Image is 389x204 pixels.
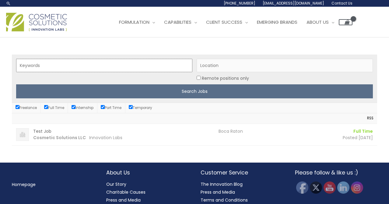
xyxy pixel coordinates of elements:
a: Formulation [114,13,159,31]
h3: Test Job [33,128,214,135]
a: Terms and Conditions [201,197,248,203]
img: Facebook [296,181,308,194]
strong: Cosmetic Solutions LLC [33,135,86,141]
label: Remote positions only [202,74,249,82]
a: Charitable Causes [106,189,145,195]
input: Search Jobs [16,84,373,98]
nav: Menu [12,181,94,188]
a: Capabilities [159,13,202,31]
a: Press and Media [106,197,141,203]
a: Emerging Brands [252,13,302,31]
img: Twitter [310,181,322,194]
input: Location [197,76,201,80]
label: Freelance [16,105,37,110]
label: Full Time [44,105,64,110]
span: Innovation Labs [89,135,122,141]
a: Client Success [202,13,252,31]
a: Homepage [12,181,36,188]
h2: Customer Service [201,169,283,177]
a: Search icon link [6,1,11,6]
input: Keywords [16,59,192,72]
nav: Site Navigation [110,13,352,31]
input: Internship [72,105,75,109]
input: Full Time [44,105,48,109]
h2: About Us [106,169,188,177]
span: Emerging Brands [257,19,297,25]
span: [EMAIL_ADDRESS][DOMAIN_NAME] [263,1,324,6]
label: Part Time [101,105,121,110]
span: Formulation [119,19,149,25]
input: Part Time [101,105,105,109]
a: Press and Media [201,189,235,195]
a: RSS [364,115,373,122]
label: Temporary [129,105,152,110]
div: Boca Raton [214,128,303,135]
span: About Us [307,19,329,25]
time: Posted [DATE] [343,135,373,141]
a: The Innovation Blog [201,181,243,187]
span: Capabilities [164,19,191,25]
label: Internship [72,105,93,110]
a: About Us [302,13,339,31]
img: Cosmetic Solutions LLC [16,128,29,141]
li: Full Time [307,128,373,135]
span: Client Success [206,19,242,25]
nav: About Us [106,180,188,204]
h2: Please follow & like us :) [295,169,377,177]
a: Our Story [106,181,126,187]
a: View Shopping Cart, empty [339,19,352,25]
input: Location [197,59,373,72]
a: Test Job Cosmetic Solutions LLC Innovation Labs Boca Raton Full Time Posted [DATE] [12,124,377,145]
span: Contact Us [331,1,352,6]
img: Cosmetic Solutions Logo [6,13,67,31]
input: Temporary [129,105,133,109]
input: Freelance [16,105,19,109]
span: [PHONE_NUMBER] [224,1,255,6]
